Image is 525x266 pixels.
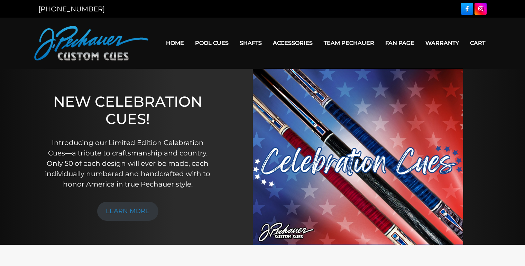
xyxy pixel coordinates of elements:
[190,34,234,52] a: Pool Cues
[43,137,213,189] p: Introducing our Limited Edition Celebration Cues—a tribute to craftsmanship and country. Only 50 ...
[160,34,190,52] a: Home
[43,93,213,128] h1: NEW CELEBRATION CUES!
[420,34,464,52] a: Warranty
[318,34,380,52] a: Team Pechauer
[38,5,105,13] a: [PHONE_NUMBER]
[34,26,148,60] img: Pechauer Custom Cues
[380,34,420,52] a: Fan Page
[464,34,491,52] a: Cart
[97,202,159,221] a: LEARN MORE
[234,34,267,52] a: Shafts
[267,34,318,52] a: Accessories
